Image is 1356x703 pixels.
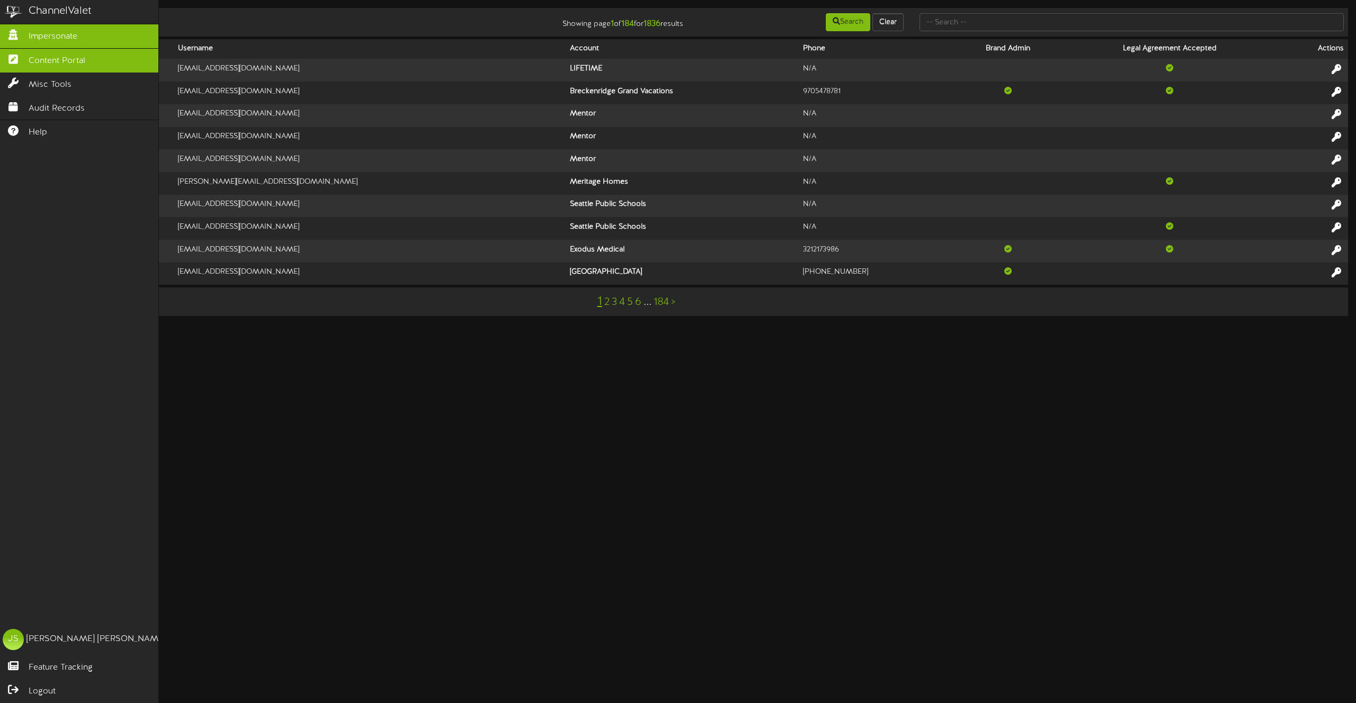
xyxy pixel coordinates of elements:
button: Clear [872,13,904,31]
td: [PERSON_NAME][EMAIL_ADDRESS][DOMAIN_NAME] [174,172,566,195]
a: 2 [604,296,610,308]
span: Logout [29,686,56,698]
a: 6 [635,296,641,308]
td: N/A [799,127,952,150]
td: N/A [799,195,952,218]
th: Meritage Homes [566,172,799,195]
td: N/A [799,149,952,172]
th: Mentor [566,104,799,127]
th: Brand Admin [952,39,1063,59]
td: [EMAIL_ADDRESS][DOMAIN_NAME] [174,240,566,263]
input: -- Search -- [920,13,1344,31]
td: N/A [799,104,952,127]
a: 5 [627,296,633,308]
span: Audit Records [29,103,85,115]
td: [EMAIL_ADDRESS][DOMAIN_NAME] [174,263,566,285]
a: ... [644,296,652,308]
td: [EMAIL_ADDRESS][DOMAIN_NAME] [174,82,566,104]
td: [EMAIL_ADDRESS][DOMAIN_NAME] [174,127,566,150]
th: Actions [1276,39,1348,59]
div: Showing page of for results [471,12,691,30]
td: [EMAIL_ADDRESS][DOMAIN_NAME] [174,104,566,127]
td: [EMAIL_ADDRESS][DOMAIN_NAME] [174,195,566,218]
th: Legal Agreement Accepted [1063,39,1277,59]
td: [EMAIL_ADDRESS][DOMAIN_NAME] [174,217,566,240]
th: Breckenridge Grand Vacations [566,82,799,104]
td: N/A [799,172,952,195]
a: 184 [654,296,669,308]
a: 1 [597,295,602,309]
th: Mentor [566,127,799,150]
strong: 1 [611,19,614,29]
a: 3 [612,296,617,308]
span: Impersonate [29,31,77,43]
div: ChannelValet [29,4,92,19]
th: Account [566,39,799,59]
th: [GEOGRAPHIC_DATA] [566,263,799,285]
button: Search [826,13,870,31]
th: Phone [799,39,952,59]
td: 9705478781 [799,82,952,104]
td: 3212173986 [799,240,952,263]
td: [EMAIL_ADDRESS][DOMAIN_NAME] [174,149,566,172]
td: N/A [799,217,952,240]
span: Misc Tools [29,79,72,91]
th: Mentor [566,149,799,172]
td: [PHONE_NUMBER] [799,263,952,285]
td: N/A [799,59,952,82]
strong: 1836 [644,19,661,29]
a: 4 [619,296,625,308]
th: Exodus Medical [566,240,799,263]
div: JS [3,629,24,650]
a: > [671,296,675,308]
th: LIFETIME [566,59,799,82]
th: Seattle Public Schools [566,195,799,218]
strong: 184 [621,19,634,29]
th: Username [174,39,566,59]
td: [EMAIL_ADDRESS][DOMAIN_NAME] [174,59,566,82]
span: Help [29,127,47,139]
div: [PERSON_NAME] [PERSON_NAME] [26,633,166,645]
span: Feature Tracking [29,662,93,674]
th: Seattle Public Schools [566,217,799,240]
span: Content Portal [29,55,85,67]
